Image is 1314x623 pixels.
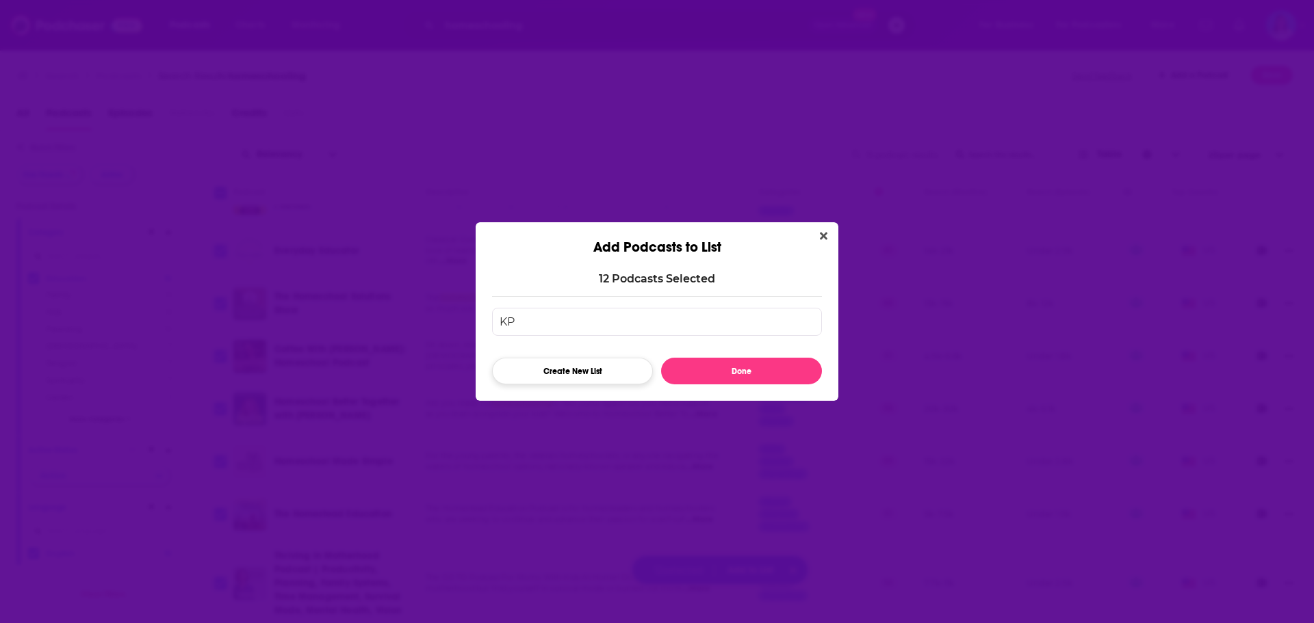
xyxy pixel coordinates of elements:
p: 12 Podcast s Selected [599,272,715,285]
div: Add Podcast To List [492,308,822,384]
div: Add Podcasts to List [476,222,838,256]
button: Done [661,358,822,384]
input: Search lists [492,308,822,336]
button: Create New List [492,358,653,384]
button: Close [814,228,833,245]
